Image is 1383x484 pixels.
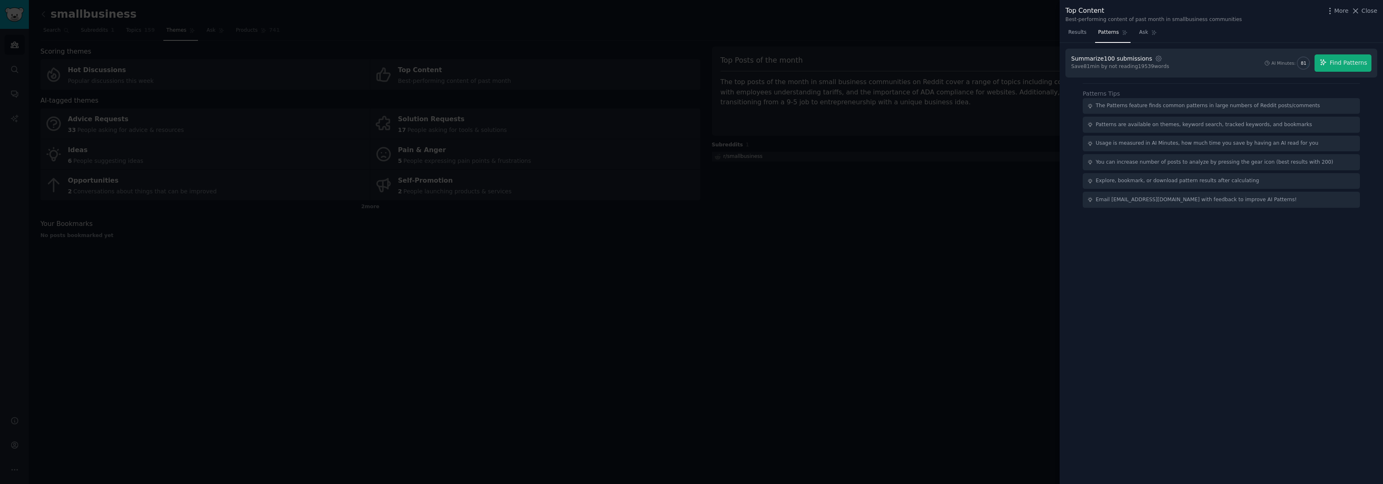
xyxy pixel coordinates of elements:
[1083,90,1120,97] label: Patterns Tips
[1096,196,1297,204] div: Email [EMAIL_ADDRESS][DOMAIN_NAME] with feedback to improve AI Patterns!
[1351,7,1377,15] button: Close
[1330,59,1367,67] span: Find Patterns
[1071,63,1169,70] div: Save 81 min by not reading 19539 words
[1095,26,1130,43] a: Patterns
[1326,7,1349,15] button: More
[1139,29,1148,36] span: Ask
[1271,60,1296,66] div: AI Minutes:
[1071,54,1152,63] div: Summarize 100 submissions
[1096,121,1312,129] div: Patterns are available on themes, keyword search, tracked keywords, and bookmarks
[1098,29,1119,36] span: Patterns
[1136,26,1160,43] a: Ask
[1334,7,1349,15] span: More
[1065,26,1089,43] a: Results
[1065,6,1242,16] div: Top Content
[1301,60,1306,66] span: 81
[1096,102,1320,110] div: The Patterns feature finds common patterns in large numbers of Reddit posts/comments
[1068,29,1086,36] span: Results
[1096,177,1259,185] div: Explore, bookmark, or download pattern results after calculating
[1065,16,1242,23] div: Best-performing content of past month in smallbusiness communities
[1096,140,1319,147] div: Usage is measured in AI Minutes, how much time you save by having an AI read for you
[1315,54,1371,72] button: Find Patterns
[1362,7,1377,15] span: Close
[1096,159,1334,166] div: You can increase number of posts to analyze by pressing the gear icon (best results with 200)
